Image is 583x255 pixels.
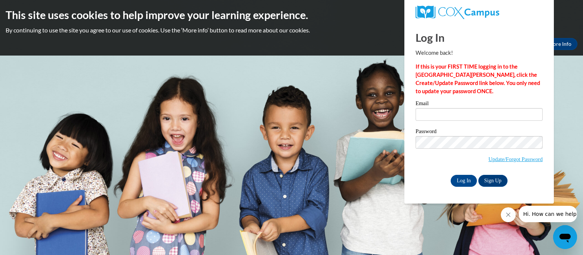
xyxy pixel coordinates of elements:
[488,156,543,162] a: Update/Forgot Password
[4,5,61,11] span: Hi. How can we help?
[416,49,543,57] p: Welcome back!
[416,63,540,94] strong: If this is your FIRST TIME logging in to the [GEOGRAPHIC_DATA][PERSON_NAME], click the Create/Upd...
[451,175,477,187] input: Log In
[416,129,543,136] label: Password
[519,206,577,222] iframe: Message from company
[6,26,577,34] p: By continuing to use the site you agree to our use of cookies. Use the ‘More info’ button to read...
[553,225,577,249] iframe: Button to launch messaging window
[542,38,577,50] a: More Info
[416,101,543,108] label: Email
[416,30,543,45] h1: Log In
[6,7,577,22] h2: This site uses cookies to help improve your learning experience.
[416,6,543,19] a: COX Campus
[416,6,499,19] img: COX Campus
[478,175,508,187] a: Sign Up
[501,207,516,222] iframe: Close message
